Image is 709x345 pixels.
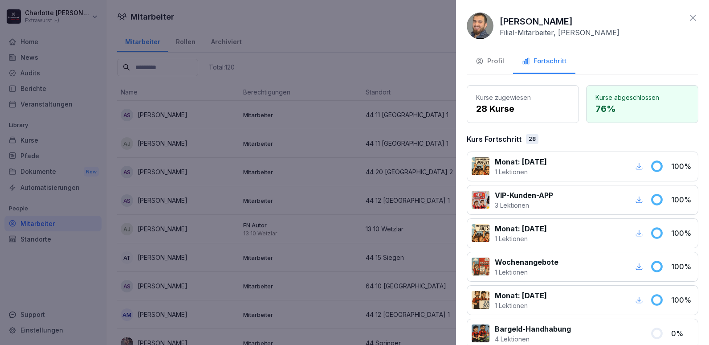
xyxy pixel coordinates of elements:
p: Filial-Mitarbeiter, [PERSON_NAME] [500,28,619,37]
p: 76 % [595,102,689,115]
div: Profil [476,56,504,66]
p: 100 % [671,161,693,172]
p: 1 Lektionen [495,267,558,277]
p: Monat: [DATE] [495,156,547,167]
p: Kurs Fortschritt [467,134,522,144]
p: VIP-Kunden-APP [495,190,553,201]
p: 28 Kurse [476,102,570,115]
p: 100 % [671,261,693,272]
img: cq7hpo5pxb1337g9l5p311gk.png [467,12,493,39]
div: Fortschritt [522,56,566,66]
p: 3 Lektionen [495,201,553,210]
p: 0 % [671,328,693,339]
p: 4 Lektionen [495,334,571,344]
button: Profil [467,50,513,74]
p: Wochenangebote [495,257,558,267]
p: 1 Lektionen [495,234,547,243]
button: Fortschritt [513,50,575,74]
p: [PERSON_NAME] [500,15,573,28]
p: 100 % [671,228,693,238]
p: 100 % [671,295,693,305]
p: 1 Lektionen [495,167,547,177]
p: Bargeld-Handhabung [495,324,571,334]
p: Monat: [DATE] [495,223,547,234]
p: Monat: [DATE] [495,290,547,301]
div: 28 [526,134,538,144]
p: 100 % [671,194,693,205]
p: Kurse zugewiesen [476,93,570,102]
p: Kurse abgeschlossen [595,93,689,102]
p: 1 Lektionen [495,301,547,310]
